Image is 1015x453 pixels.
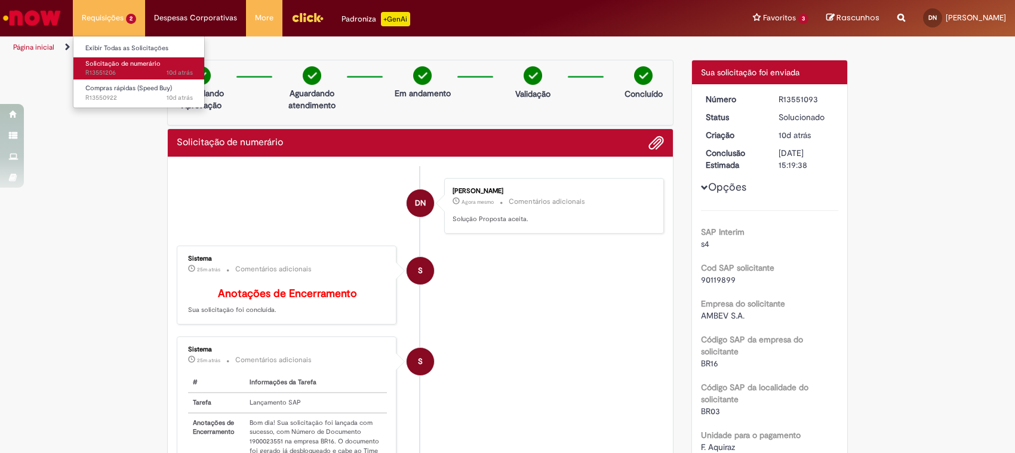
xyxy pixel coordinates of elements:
span: 3 [798,14,808,24]
dt: Número [697,93,770,105]
div: System [407,257,434,284]
span: S [418,256,423,285]
div: 19/09/2025 14:53:57 [779,129,834,141]
p: Solução Proposta aceita. [453,215,651,224]
div: Sistema [188,346,387,353]
span: 10d atrás [779,130,811,140]
img: check-circle-green.png [524,66,542,85]
th: Informações da Tarefa [245,373,387,393]
a: Exibir Todas as Solicitações [73,42,205,55]
div: Padroniza [342,12,410,26]
span: s4 [701,238,709,249]
span: 10d atrás [167,68,193,77]
span: F. Aquiraz [701,442,735,452]
span: More [255,12,273,24]
p: Em andamento [395,87,451,99]
ul: Requisições [73,36,205,108]
dt: Status [697,111,770,123]
small: Comentários adicionais [509,197,585,207]
div: Sistema [188,255,387,262]
time: 29/09/2025 09:46:15 [197,266,220,273]
span: AMBEV S.A. [701,310,745,321]
img: check-circle-green.png [413,66,432,85]
span: 90119899 [701,274,736,285]
time: 29/09/2025 10:11:52 [462,198,494,206]
b: Empresa do solicitante [701,298,785,309]
span: [PERSON_NAME] [946,13,1006,23]
p: Sua solicitação foi concluída. [188,288,387,316]
span: Agora mesmo [462,198,494,206]
th: # [188,373,245,393]
small: Comentários adicionais [235,355,312,365]
a: Página inicial [13,42,54,52]
a: Rascunhos [826,13,879,24]
span: Requisições [82,12,124,24]
span: Rascunhos [836,12,879,23]
b: SAP Interim [701,227,745,237]
div: R13551093 [779,93,834,105]
th: Tarefa [188,393,245,413]
span: DN [928,14,937,22]
time: 19/09/2025 15:13:39 [167,68,193,77]
b: Anotações de Encerramento [218,287,357,301]
span: Solicitação de numerário [85,59,161,68]
span: 10d atrás [167,93,193,102]
p: Concluído [625,88,663,100]
p: Aguardando atendimento [283,87,341,111]
span: Sua solicitação foi enviada [701,67,799,78]
time: 19/09/2025 14:53:57 [779,130,811,140]
img: check-circle-green.png [303,66,321,85]
span: 25m atrás [197,266,220,273]
span: 25m atrás [197,357,220,364]
a: Aberto R13550922 : Compras rápidas (Speed Buy) [73,82,205,104]
button: Adicionar anexos [648,135,664,151]
time: 29/09/2025 09:46:12 [197,357,220,364]
time: 19/09/2025 14:20:10 [167,93,193,102]
a: Aberto R13551206 : Solicitação de numerário [73,57,205,79]
div: [DATE] 15:19:38 [779,147,834,171]
span: S [418,347,423,376]
span: DN [415,189,426,218]
span: R13550922 [85,93,193,103]
dt: Conclusão Estimada [697,147,770,171]
td: Lançamento SAP [245,393,387,413]
span: Favoritos [763,12,796,24]
span: 2 [126,14,136,24]
img: ServiceNow [1,6,63,30]
h2: Solicitação de numerário Histórico de tíquete [177,137,283,148]
img: check-circle-green.png [634,66,653,85]
b: Unidade para o pagamento [701,430,801,440]
b: Código SAP da empresa do solicitante [701,334,803,357]
p: Validação [515,88,550,100]
p: +GenAi [381,12,410,26]
div: [PERSON_NAME] [453,188,651,195]
span: Compras rápidas (Speed Buy) [85,84,172,93]
div: System [407,348,434,375]
b: Código SAP da localidade do solicitante [701,382,808,405]
b: Cod SAP solicitante [701,262,774,273]
small: Comentários adicionais [235,264,312,274]
dt: Criação [697,129,770,141]
span: Despesas Corporativas [154,12,237,24]
span: BR16 [701,358,718,369]
span: BR03 [701,406,720,417]
span: R13551206 [85,68,193,78]
div: Diego Pablo Benevidio Nunes [407,189,434,217]
img: click_logo_yellow_360x200.png [291,8,324,26]
ul: Trilhas de página [9,36,668,59]
div: Solucionado [779,111,834,123]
